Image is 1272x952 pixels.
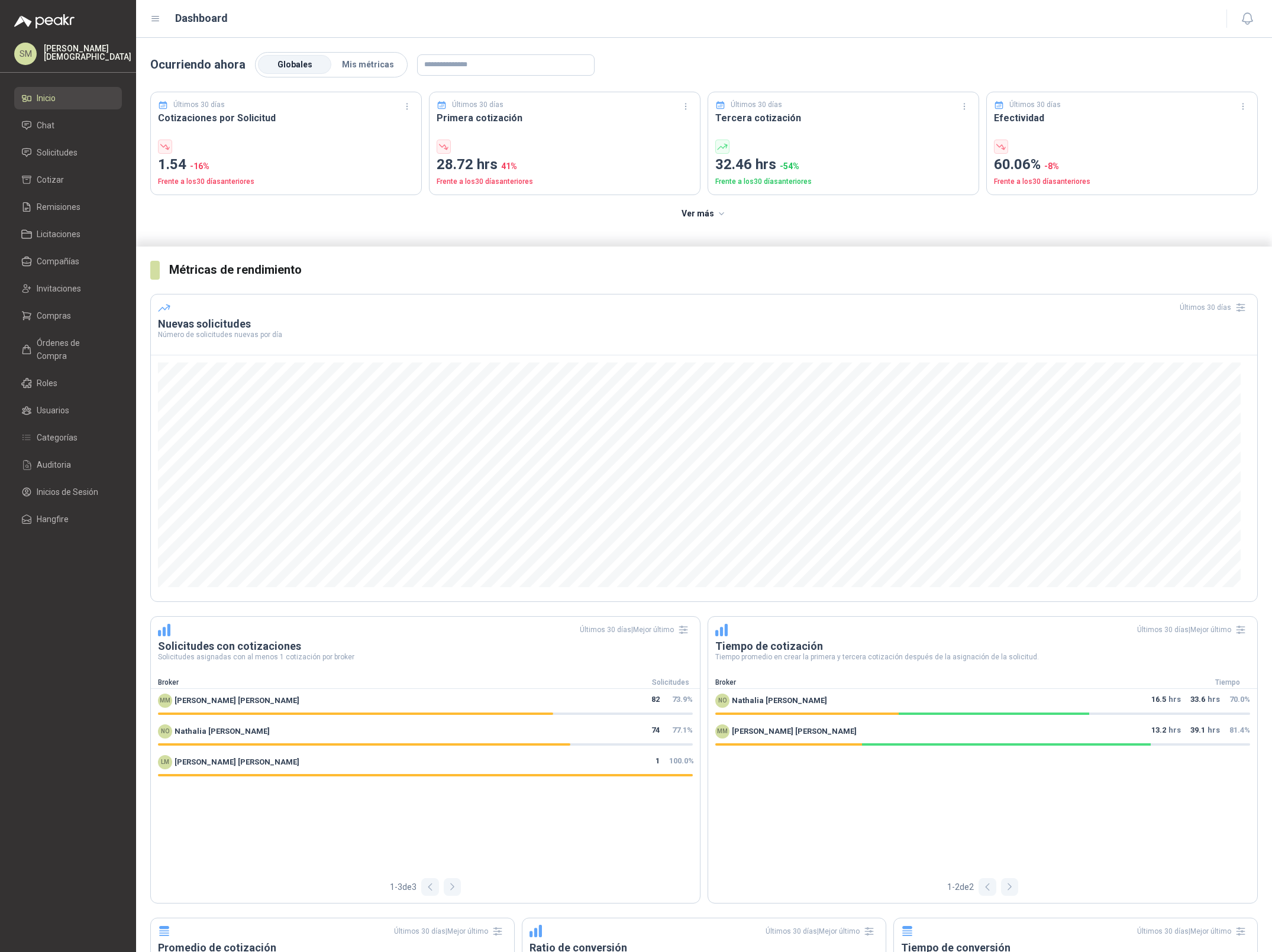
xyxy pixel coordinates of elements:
[14,169,122,191] a: Cotizar
[14,196,122,218] a: Remisiones
[14,305,122,327] a: Compras
[175,756,299,768] span: [PERSON_NAME] [PERSON_NAME]
[158,653,693,660] p: Solicitudes asignadas con al menos 1 cotización por broker
[14,43,37,65] div: SM
[175,726,270,737] span: Nathalia [PERSON_NAME]
[37,377,57,390] span: Roles
[780,161,799,171] span: -54 %
[656,755,660,769] span: 1
[158,694,172,708] div: MM
[732,726,857,737] span: [PERSON_NAME] [PERSON_NAME]
[158,154,414,176] p: 1.54
[715,694,729,708] div: NO
[37,404,69,417] span: Usuarios
[37,200,80,213] span: Remisiones
[1009,99,1061,111] p: Últimos 30 días
[14,399,122,422] a: Usuarios
[158,176,414,187] p: Frente a los 30 días anteriores
[158,331,1250,338] p: Número de solicitudes nuevas por día
[37,513,69,526] span: Hangfire
[37,336,111,362] span: Órdenes de Compra
[580,620,693,639] div: Últimos 30 días | Mejor último
[37,431,78,444] span: Categorías
[37,119,54,132] span: Chat
[14,114,122,137] a: Chat
[14,481,122,503] a: Inicios de Sesión
[158,111,414,125] h3: Cotizaciones por Solicitud
[14,372,122,394] a: Roles
[1151,694,1181,708] p: hrs
[14,250,122,273] a: Compañías
[37,485,98,498] span: Inicios de Sesión
[994,154,1250,176] p: 60.06%
[715,111,971,125] h3: Tercera cotización
[1137,620,1250,639] div: Últimos 30 días | Mejor último
[158,724,172,739] div: NO
[501,161,517,171] span: 41 %
[672,726,693,734] span: 77.1 %
[394,922,507,941] div: Últimos 30 días | Mejor último
[37,255,79,268] span: Compañías
[1151,694,1166,708] span: 16.5
[14,277,122,300] a: Invitaciones
[1229,695,1250,704] span: 70.0 %
[437,176,693,187] p: Frente a los 30 días anteriores
[1190,724,1205,739] span: 39.1
[1044,161,1059,171] span: -8 %
[37,458,71,471] span: Auditoria
[44,44,131,61] p: [PERSON_NAME] [DEMOGRAPHIC_DATA]
[37,146,78,159] span: Solicitudes
[390,880,417,893] span: 1 - 3 de 3
[994,111,1250,125] h3: Efectividad
[715,154,971,176] p: 32.46 hrs
[342,60,394,69] span: Mis métricas
[1229,726,1250,734] span: 81.4 %
[175,10,228,27] h1: Dashboard
[947,880,974,893] span: 1 - 2 de 2
[669,756,694,765] span: 100.0 %
[14,508,122,530] a: Hangfire
[715,653,1250,660] p: Tiempo promedio en crear la primera y tercera cotización después de la asignación de la solicitud.
[37,173,64,186] span: Cotizar
[158,317,1250,331] h3: Nuevas solicitudes
[173,99,225,111] p: Últimos 30 días
[14,223,122,245] a: Licitaciones
[452,99,503,111] p: Últimos 30 días
[731,99,782,111] p: Últimos 30 días
[14,426,122,449] a: Categorías
[651,724,660,739] span: 74
[14,454,122,476] a: Auditoria
[158,639,693,653] h3: Solicitudes con cotizaciones
[994,176,1250,187] p: Frente a los 30 días anteriores
[1190,694,1220,708] p: hrs
[641,677,700,688] div: Solicitudes
[37,92,56,105] span: Inicio
[1190,724,1220,739] p: hrs
[190,161,209,171] span: -16 %
[14,87,122,109] a: Inicio
[1151,724,1181,739] p: hrs
[715,176,971,187] p: Frente a los 30 días anteriores
[1190,694,1205,708] span: 33.6
[437,154,693,176] p: 28.72 hrs
[158,755,172,769] div: LM
[37,228,80,241] span: Licitaciones
[14,141,122,164] a: Solicitudes
[675,202,734,226] button: Ver más
[766,922,879,941] div: Últimos 30 días | Mejor último
[651,694,660,708] span: 82
[14,332,122,367] a: Órdenes de Compra
[1180,298,1250,317] div: Últimos 30 días
[169,261,1258,279] h3: Métricas de rendimiento
[715,724,729,739] div: MM
[150,56,246,74] p: Ocurriendo ahora
[672,695,693,704] span: 73.9 %
[1198,677,1257,688] div: Tiempo
[37,282,81,295] span: Invitaciones
[715,639,1250,653] h3: Tiempo de cotización
[151,677,641,688] div: Broker
[37,309,71,322] span: Compras
[732,695,827,707] span: Nathalia [PERSON_NAME]
[1151,724,1166,739] span: 13.2
[1137,922,1250,941] div: Últimos 30 días | Mejor último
